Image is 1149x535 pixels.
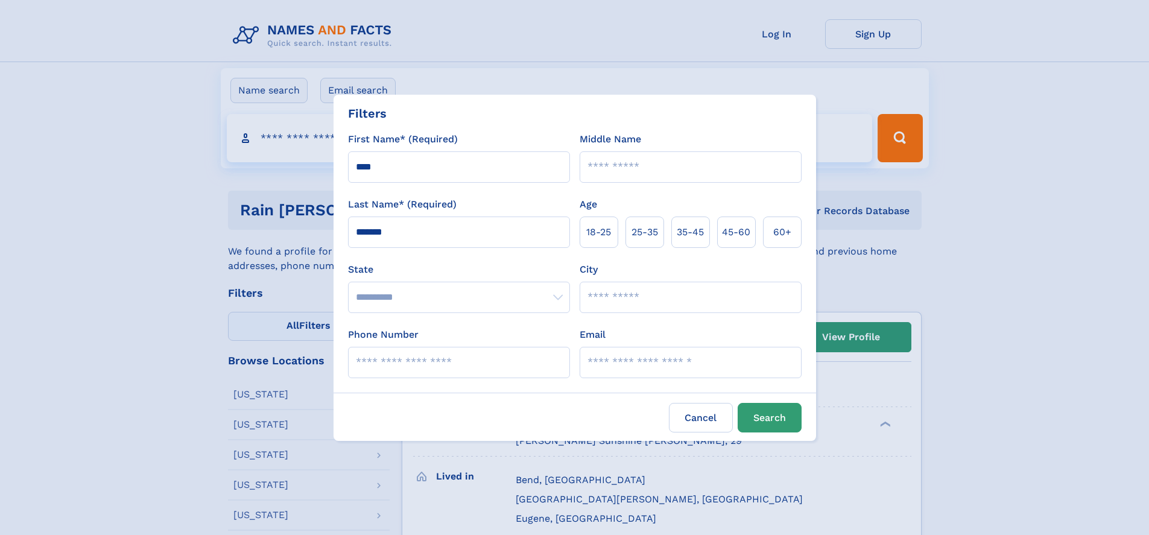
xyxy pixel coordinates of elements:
[580,262,598,277] label: City
[348,104,387,122] div: Filters
[586,225,611,239] span: 18‑25
[580,328,606,342] label: Email
[580,132,641,147] label: Middle Name
[738,403,802,432] button: Search
[348,328,419,342] label: Phone Number
[722,225,750,239] span: 45‑60
[669,403,733,432] label: Cancel
[773,225,791,239] span: 60+
[580,197,597,212] label: Age
[348,262,570,277] label: State
[348,197,457,212] label: Last Name* (Required)
[631,225,658,239] span: 25‑35
[677,225,704,239] span: 35‑45
[348,132,458,147] label: First Name* (Required)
